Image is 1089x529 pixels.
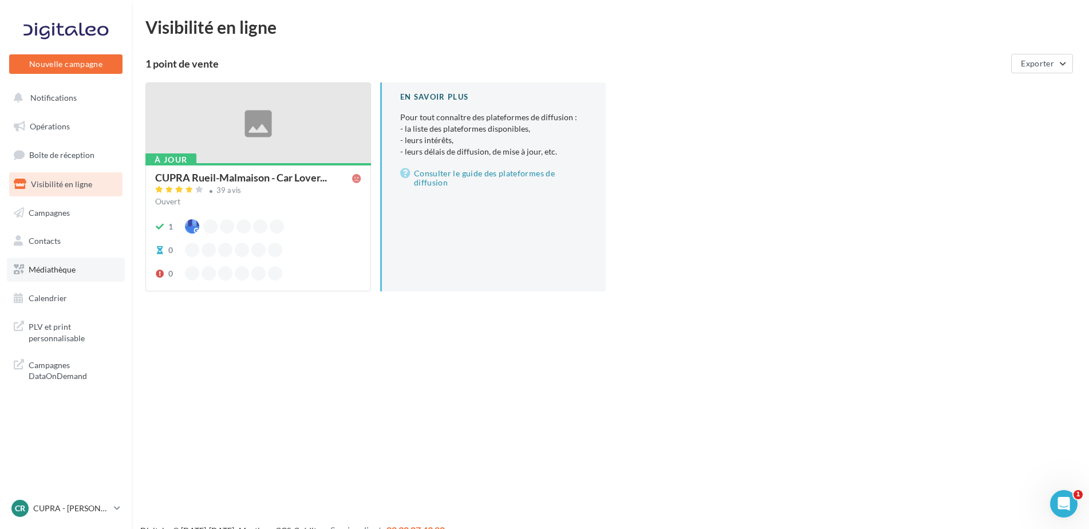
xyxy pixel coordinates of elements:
a: Opérations [7,115,125,139]
iframe: Intercom live chat [1050,490,1078,518]
a: Calendrier [7,286,125,310]
div: 0 [168,244,173,256]
a: Campagnes [7,201,125,225]
span: CR [15,503,25,514]
span: Exporter [1021,58,1054,68]
button: Notifications [7,86,120,110]
a: Campagnes DataOnDemand [7,353,125,386]
span: Contacts [29,236,61,246]
span: Calendrier [29,293,67,303]
a: Boîte de réception [7,143,125,167]
span: Notifications [30,93,77,102]
span: Médiathèque [29,264,76,274]
span: 1 [1074,490,1083,499]
a: PLV et print personnalisable [7,314,125,348]
div: 39 avis [216,187,242,194]
div: 1 point de vente [145,58,1007,69]
button: Exporter [1011,54,1073,73]
div: Visibilité en ligne [145,18,1075,35]
span: CUPRA Rueil-Malmaison - Car Lover... [155,172,327,183]
span: Boîte de réception [29,150,94,160]
a: 39 avis [155,184,361,198]
span: Ouvert [155,196,180,206]
div: 0 [168,268,173,279]
span: PLV et print personnalisable [29,319,118,344]
p: Pour tout connaître des plateformes de diffusion : [400,112,587,157]
div: À jour [145,153,196,166]
a: Consulter le guide des plateformes de diffusion [400,167,587,190]
span: Visibilité en ligne [31,179,92,189]
a: Médiathèque [7,258,125,282]
a: Contacts [7,229,125,253]
li: - leurs délais de diffusion, de mise à jour, etc. [400,146,587,157]
span: Campagnes [29,207,70,217]
a: CR CUPRA - [PERSON_NAME] [9,498,123,519]
a: Visibilité en ligne [7,172,125,196]
div: En savoir plus [400,92,587,102]
span: Campagnes DataOnDemand [29,357,118,382]
p: CUPRA - [PERSON_NAME] [33,503,109,514]
button: Nouvelle campagne [9,54,123,74]
span: Opérations [30,121,70,131]
li: - la liste des plateformes disponibles, [400,123,587,135]
div: 1 [168,221,173,232]
li: - leurs intérêts, [400,135,587,146]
